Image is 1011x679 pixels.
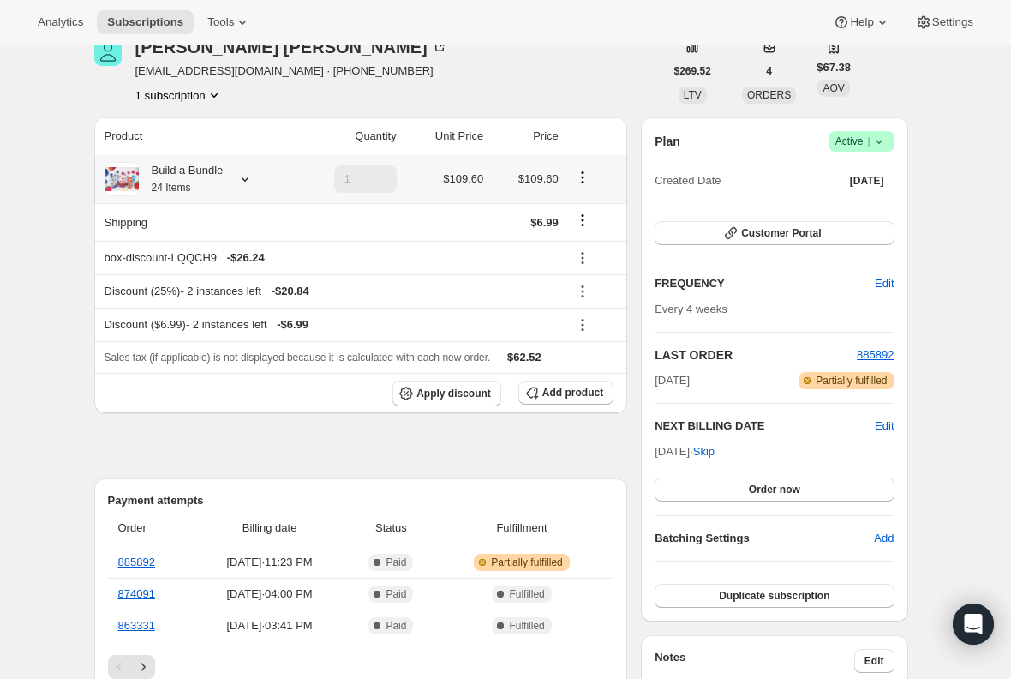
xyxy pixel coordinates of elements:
small: 24 Items [152,182,191,194]
span: [DATE] [655,372,690,389]
span: [DATE] · [655,445,715,458]
button: 4 [756,59,782,83]
th: Shipping [94,203,294,241]
h6: Batching Settings [655,530,874,547]
span: [DATE] [850,174,884,188]
div: Build a Bundle [139,162,224,196]
span: Every 4 weeks [655,303,727,315]
button: Next [131,655,155,679]
span: Settings [932,15,973,29]
span: Analytics [38,15,83,29]
span: Billing date [197,520,342,537]
span: Edit [864,654,884,668]
h2: Plan [655,133,680,150]
span: [DATE] · 04:00 PM [197,586,342,603]
a: 885892 [118,556,155,568]
span: Tools [207,15,234,29]
button: Edit [875,418,894,435]
th: Unit Price [402,117,489,155]
span: $67.38 [817,59,851,76]
button: Edit [864,270,904,297]
nav: Pagination [108,655,614,679]
span: Help [850,15,873,29]
button: Subscriptions [97,10,194,34]
span: Partially fulfilled [491,556,562,569]
span: Paid [386,619,406,633]
span: Created Date [655,172,721,189]
span: - $20.84 [272,283,309,300]
span: Add product [542,386,603,400]
div: Discount ($6.99) - 2 instances left [105,316,559,333]
button: Edit [854,649,894,673]
span: $109.60 [518,172,559,185]
button: Help [823,10,900,34]
span: Christine Yang [94,39,122,66]
h2: Payment attempts [108,492,614,509]
h2: NEXT BILLING DATE [655,418,875,435]
span: [EMAIL_ADDRESS][DOMAIN_NAME] · [PHONE_NUMBER] [135,63,448,80]
span: 4 [766,64,772,78]
span: $269.52 [674,64,711,78]
th: Product [94,117,294,155]
span: ORDERS [747,89,791,101]
span: Subscriptions [107,15,183,29]
span: Order now [749,483,800,496]
span: Apply discount [416,387,491,400]
span: Active [835,133,888,150]
button: Skip [683,438,725,466]
h2: LAST ORDER [655,346,857,364]
button: Add [864,525,904,552]
span: $109.60 [443,172,483,185]
div: Open Intercom Messenger [953,604,994,645]
h2: FREQUENCY [655,275,875,292]
button: 885892 [857,346,894,364]
button: Tools [197,10,261,34]
button: $269.52 [664,59,721,83]
span: Skip [693,443,715,460]
button: [DATE] [840,169,894,193]
a: 863331 [118,619,155,632]
span: Paid [386,587,406,601]
span: Partially fulfilled [816,374,887,388]
button: Customer Portal [655,221,894,245]
span: Fulfilled [509,619,544,633]
button: Product actions [135,87,223,104]
span: Fulfilled [509,587,544,601]
div: box-discount-LQQCH9 [105,249,559,267]
span: [DATE] · 11:23 PM [197,554,342,571]
span: Fulfillment [440,520,603,537]
th: Quantity [293,117,401,155]
span: [DATE] · 03:41 PM [197,617,342,634]
a: 885892 [857,348,894,361]
span: Edit [875,275,894,292]
span: | [867,135,870,148]
button: Analytics [27,10,93,34]
button: Apply discount [392,381,501,406]
div: Discount (25%) - 2 instances left [105,283,559,300]
span: Customer Portal [741,226,821,240]
span: $6.99 [530,216,559,229]
span: - $6.99 [277,316,308,333]
button: Duplicate subscription [655,584,894,608]
button: Order now [655,478,894,502]
h3: Notes [655,649,854,673]
button: Shipping actions [569,211,596,230]
span: Paid [386,556,406,569]
span: Duplicate subscription [719,589,829,603]
th: Price [488,117,564,155]
button: Product actions [569,168,596,187]
span: - $26.24 [227,249,265,267]
a: 874091 [118,587,155,600]
span: Status [352,520,430,537]
th: Order [108,509,193,547]
span: Sales tax (if applicable) is not displayed because it is calculated with each new order. [105,352,491,364]
span: LTV [684,89,702,101]
span: AOV [823,82,844,94]
button: Add product [518,381,613,405]
span: $62.52 [507,351,541,364]
button: Settings [905,10,984,34]
span: Add [874,530,894,547]
div: [PERSON_NAME] [PERSON_NAME] [135,39,448,56]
